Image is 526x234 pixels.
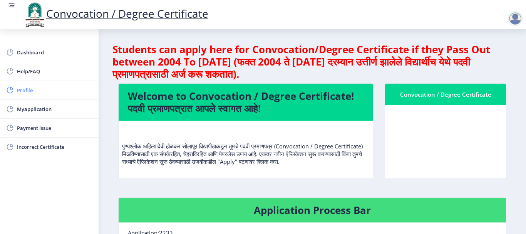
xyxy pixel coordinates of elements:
h4: Application Process Bar [128,204,497,216]
p: पुण्यश्लोक अहिल्यादेवी होळकर सोलापूर विद्यापीठाकडून तुमचे पदवी प्रमाणपत्र (Convocation / Degree C... [122,127,369,165]
span: Profile [17,86,92,95]
span: Dashboard [17,48,92,57]
span: Myapplication [17,104,92,114]
h4: Students can apply here for Convocation/Degree Certificate if they Pass Out between 2004 To [DATE... [112,43,512,80]
div: Convocation / Degree Certificate [394,90,497,99]
h4: Welcome to Convocation / Degree Certificate! पदवी प्रमाणपत्रात आपले स्वागत आहे! [128,90,364,114]
span: Help/FAQ [17,67,92,76]
span: Payment issue [17,123,92,133]
span: Incorrect Certificate [17,142,92,152]
img: logo [23,2,46,28]
a: Convocation / Degree Certificate [23,6,208,21]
